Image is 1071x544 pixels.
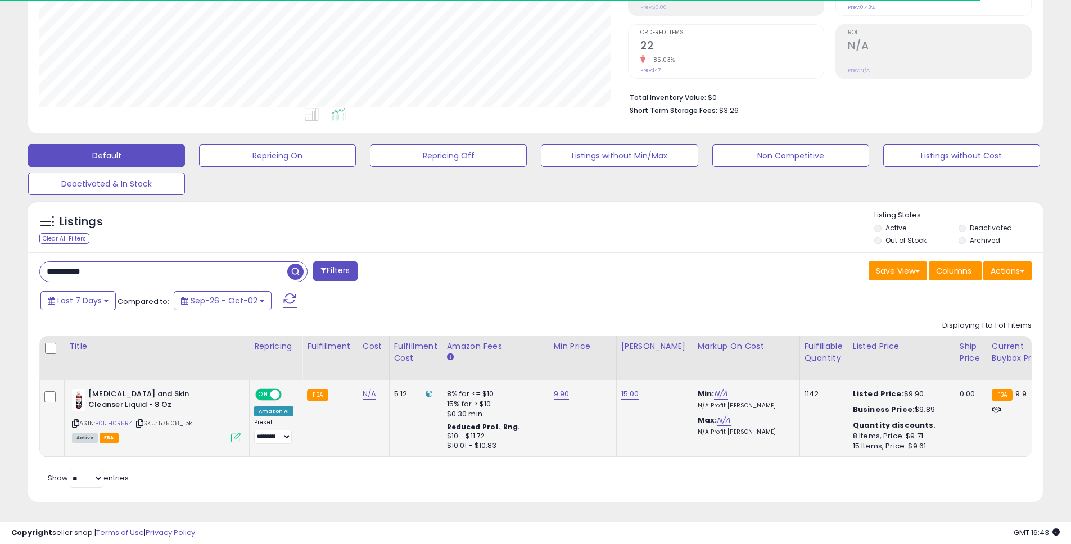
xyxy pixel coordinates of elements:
span: $3.26 [719,105,739,116]
div: Markup on Cost [698,341,795,352]
img: 31GbUP0OOtL._SL40_.jpg [72,389,85,411]
h5: Listings [60,214,103,230]
a: N/A [717,415,730,426]
b: Total Inventory Value: [630,93,706,102]
button: Save View [869,261,927,280]
b: Listed Price: [853,388,904,399]
span: Last 7 Days [57,295,102,306]
label: Out of Stock [885,235,927,245]
label: Active [885,223,906,233]
div: Listed Price [853,341,950,352]
div: Repricing [254,341,297,352]
div: Amazon AI [254,406,293,416]
div: [PERSON_NAME] [621,341,688,352]
a: N/A [714,388,727,400]
a: B01JH0R5R4 [95,419,133,428]
b: Quantity discounts [853,420,934,430]
small: Prev: 147 [640,67,661,74]
div: Cost [363,341,385,352]
button: Repricing Off [370,144,527,167]
p: Listing States: [874,210,1043,221]
b: Short Term Storage Fees: [630,106,717,115]
small: FBA [307,389,328,401]
div: Fulfillment [307,341,353,352]
label: Deactivated [970,223,1012,233]
div: 5.12 [394,389,433,399]
button: Default [28,144,185,167]
div: $0.30 min [447,409,540,419]
button: Repricing On [199,144,356,167]
span: ON [256,390,270,400]
span: Columns [936,265,971,276]
div: Current Buybox Price [992,341,1050,364]
span: 2025-10-10 16:43 GMT [1014,527,1060,538]
div: $9.90 [853,389,946,399]
div: $10 - $11.72 [447,432,540,441]
button: Deactivated & In Stock [28,173,185,195]
div: Min Price [554,341,612,352]
div: 15% for > $10 [447,399,540,409]
h2: N/A [848,39,1031,55]
div: $10.01 - $10.83 [447,441,540,451]
a: 9.90 [554,388,570,400]
th: The percentage added to the cost of goods (COGS) that forms the calculator for Min & Max prices. [693,336,799,380]
div: Preset: [254,419,293,444]
span: FBA [100,433,119,443]
span: All listings currently available for purchase on Amazon [72,433,98,443]
p: N/A Profit [PERSON_NAME] [698,428,791,436]
small: Prev: 0.43% [848,4,875,11]
h2: 22 [640,39,824,55]
div: Clear All Filters [39,233,89,244]
small: -85.03% [645,56,675,64]
li: $0 [630,90,1023,103]
span: 9.9 [1015,388,1026,399]
div: 15 Items, Price: $9.61 [853,441,946,451]
b: Min: [698,388,715,399]
span: OFF [280,390,298,400]
b: Business Price: [853,404,915,415]
p: N/A Profit [PERSON_NAME] [698,402,791,410]
span: Ordered Items [640,30,824,36]
div: Fulfillable Quantity [805,341,843,364]
button: Columns [929,261,982,280]
span: Sep-26 - Oct-02 [191,295,257,306]
a: N/A [363,388,376,400]
button: Filters [313,261,357,281]
span: | SKU: 57508_1pk [134,419,193,428]
div: $9.89 [853,405,946,415]
div: Displaying 1 to 1 of 1 items [942,320,1032,331]
span: Compared to: [118,296,169,307]
span: ROI [848,30,1031,36]
b: Max: [698,415,717,425]
label: Archived [970,235,1000,245]
button: Non Competitive [712,144,869,167]
div: 8% for <= $10 [447,389,540,399]
button: Sep-26 - Oct-02 [174,291,272,310]
div: 1142 [805,389,839,399]
button: Actions [983,261,1032,280]
b: [MEDICAL_DATA] and Skin Cleanser Liquid - 8 Oz [88,389,225,412]
b: Reduced Prof. Rng. [447,422,521,432]
div: : [853,420,946,430]
div: Title [69,341,245,352]
button: Last 7 Days [40,291,116,310]
strong: Copyright [11,527,52,538]
span: Show: entries [48,473,129,483]
button: Listings without Min/Max [541,144,698,167]
div: 8 Items, Price: $9.71 [853,431,946,441]
a: 15.00 [621,388,639,400]
div: Amazon Fees [447,341,544,352]
button: Listings without Cost [883,144,1040,167]
small: Amazon Fees. [447,352,454,362]
div: ASIN: [72,389,241,441]
a: Terms of Use [96,527,144,538]
div: seller snap | | [11,528,195,538]
small: Prev: N/A [848,67,870,74]
a: Privacy Policy [146,527,195,538]
small: FBA [992,389,1013,401]
div: 0.00 [960,389,978,399]
div: Fulfillment Cost [394,341,437,364]
small: Prev: $0.00 [640,4,667,11]
div: Ship Price [960,341,982,364]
